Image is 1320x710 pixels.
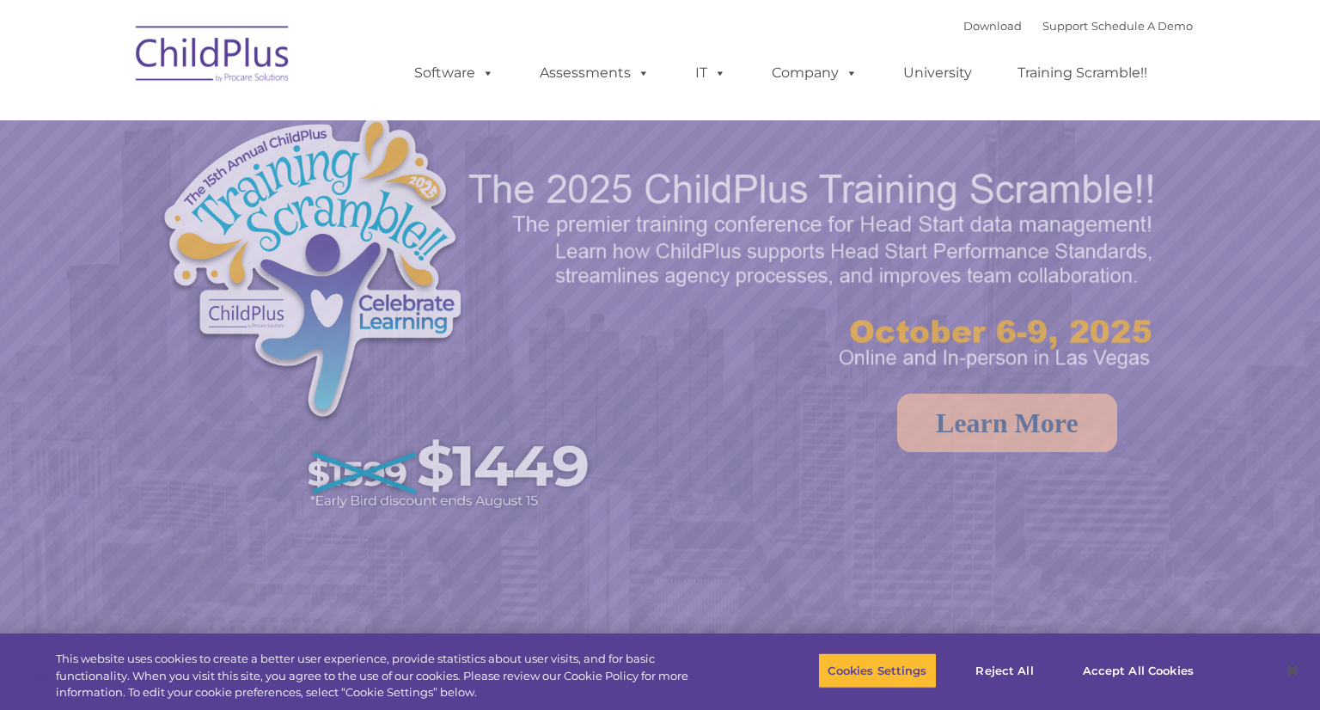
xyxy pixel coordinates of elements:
[886,56,989,90] a: University
[1042,19,1088,33] a: Support
[951,652,1059,689] button: Reject All
[56,651,726,701] div: This website uses cookies to create a better user experience, provide statistics about user visit...
[1073,652,1203,689] button: Accept All Cookies
[1000,56,1164,90] a: Training Scramble!!
[963,19,1022,33] a: Download
[397,56,511,90] a: Software
[755,56,875,90] a: Company
[239,113,291,126] span: Last name
[897,394,1117,452] a: Learn More
[239,184,312,197] span: Phone number
[818,652,936,689] button: Cookies Settings
[522,56,667,90] a: Assessments
[127,14,299,100] img: ChildPlus by Procare Solutions
[1274,652,1311,689] button: Close
[678,56,743,90] a: IT
[1091,19,1193,33] a: Schedule A Demo
[963,19,1193,33] font: |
